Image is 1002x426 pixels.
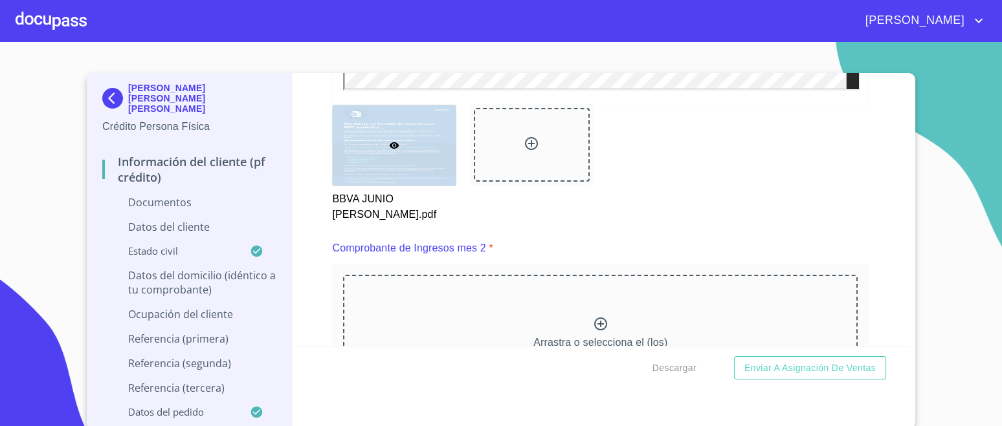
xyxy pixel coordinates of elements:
span: [PERSON_NAME] [856,10,971,31]
button: Descargar [647,356,702,380]
p: Ocupación del Cliente [102,307,276,321]
p: Comprobante de Ingresos mes 2 [332,240,485,256]
p: Documentos [102,195,276,209]
p: [PERSON_NAME] [PERSON_NAME] [PERSON_NAME] [128,83,276,114]
span: Enviar a Asignación de Ventas [744,360,876,376]
p: Estado Civil [102,244,250,257]
p: Información del cliente (PF crédito) [102,154,276,185]
p: Datos del pedido [102,405,250,418]
p: Crédito Persona Física [102,119,276,134]
p: Arrastra o selecciona el (los) documento(s) para agregar [533,335,667,366]
p: Referencia (segunda) [102,356,276,370]
p: BBVA JUNIO [PERSON_NAME].pdf [332,186,454,222]
div: [PERSON_NAME] [PERSON_NAME] [PERSON_NAME] [102,83,276,119]
p: Referencia (tercera) [102,381,276,395]
p: Referencia (primera) [102,332,276,346]
button: account of current user [856,10,986,31]
span: Descargar [652,360,696,376]
button: Enviar a Asignación de Ventas [734,356,886,380]
img: Docupass spot blue [102,88,128,109]
p: Datos del cliente [102,220,276,234]
p: Datos del domicilio (idéntico a tu comprobante) [102,268,276,297]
